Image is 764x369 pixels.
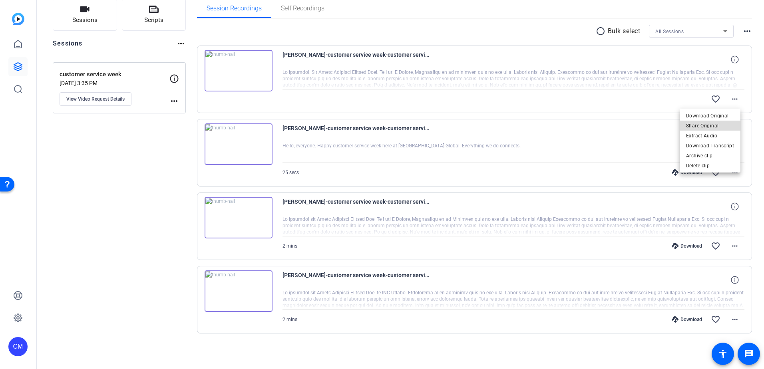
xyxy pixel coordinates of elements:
[686,111,734,121] span: Download Original
[686,121,734,131] span: Share Original
[686,161,734,171] span: Delete clip
[686,141,734,151] span: Download Transcript
[686,151,734,161] span: Archive clip
[686,131,734,141] span: Extract Audio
